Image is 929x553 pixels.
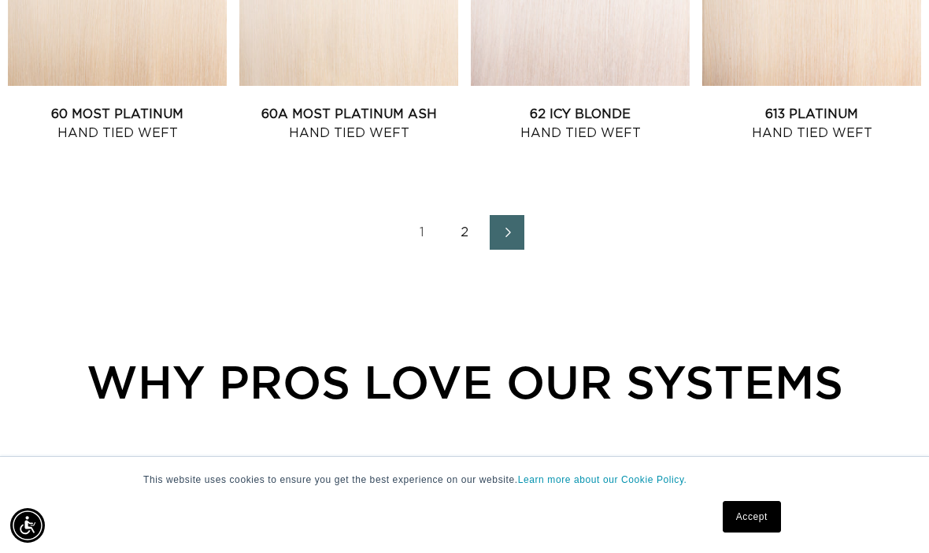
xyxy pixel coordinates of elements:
a: 62 Icy Blonde Hand Tied Weft [471,105,690,143]
a: Next page [490,215,524,250]
nav: Pagination [8,215,921,250]
div: Accessibility Menu [10,508,45,543]
a: Page 1 [405,215,439,250]
a: Accept [723,501,781,533]
p: This website uses cookies to ensure you get the best experience on our website. [143,473,786,487]
a: 60A Most Platinum Ash Hand Tied Weft [239,105,458,143]
a: 613 Platinum Hand Tied Weft [702,105,921,143]
iframe: Chat Widget [850,477,929,553]
div: WHY PROS LOVE OUR SYSTEMS [80,347,849,416]
a: Learn more about our Cookie Policy. [518,474,687,485]
a: 60 Most Platinum Hand Tied Weft [8,105,227,143]
a: Page 2 [447,215,482,250]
